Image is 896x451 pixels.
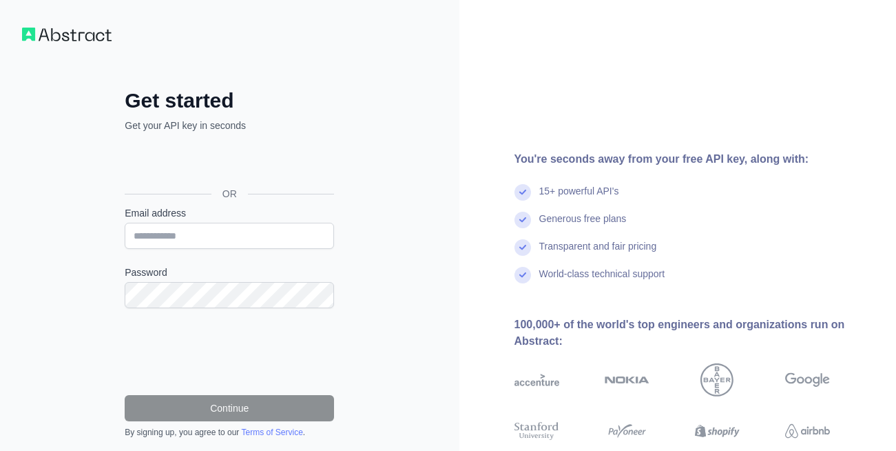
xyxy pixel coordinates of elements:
[605,363,649,397] img: nokia
[514,363,559,397] img: accenture
[241,428,302,437] a: Terms of Service
[514,151,875,168] div: You're seconds away from your free API key, along with:
[539,212,627,239] div: Generous free plans
[514,184,531,201] img: check mark
[605,420,649,443] img: payoneer
[125,427,334,438] div: By signing up, you agree to our .
[514,267,531,283] img: check mark
[514,239,531,256] img: check mark
[125,88,334,113] h2: Get started
[514,420,559,443] img: stanford university
[125,395,334,421] button: Continue
[700,363,733,397] img: bayer
[125,119,334,132] p: Get your API key in seconds
[125,265,334,279] label: Password
[539,184,619,212] div: 15+ powerful API's
[125,206,334,220] label: Email address
[695,420,740,443] img: shopify
[785,363,830,397] img: google
[125,325,334,379] iframe: reCAPTCHA
[785,420,830,443] img: airbnb
[211,187,248,201] span: OR
[514,317,875,350] div: 100,000+ of the world's top engineers and organizations run on Abstract:
[514,212,531,228] img: check mark
[539,267,665,294] div: World-class technical support
[118,148,338,178] iframe: Sign in with Google Button
[539,239,657,267] div: Transparent and fair pricing
[22,28,112,41] img: Workflow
